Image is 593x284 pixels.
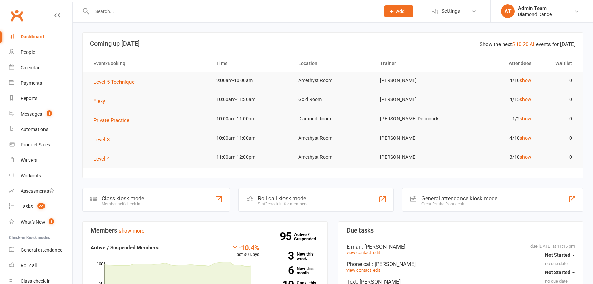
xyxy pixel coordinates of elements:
[21,34,44,39] div: Dashboard
[538,72,579,88] td: 0
[9,60,72,75] a: Calendar
[9,199,72,214] a: Tasks 22
[210,149,292,165] td: 11:00am-12:00pm
[9,122,72,137] a: Automations
[538,111,579,127] td: 0
[374,149,456,165] td: [PERSON_NAME]
[520,154,531,160] a: show
[91,245,159,251] strong: Active / Suspended Members
[21,96,37,101] div: Reports
[93,78,139,86] button: Level 5 Technique
[93,156,110,162] span: Level 4
[545,266,575,279] button: Not Started
[37,203,45,209] span: 22
[9,75,72,91] a: Payments
[292,72,374,88] td: Amethyst Room
[520,78,531,83] a: show
[9,214,72,230] a: What's New1
[8,7,25,24] a: Clubworx
[538,92,579,108] td: 0
[421,202,497,206] div: Great for the front desk
[21,278,51,284] div: Class check-in
[102,202,144,206] div: Member self check-in
[9,29,72,45] a: Dashboard
[372,261,416,268] span: : [PERSON_NAME]
[21,247,62,253] div: General attendance
[384,5,413,17] button: Add
[374,111,456,127] td: [PERSON_NAME] Diamonds
[21,188,54,194] div: Assessments
[210,72,292,88] td: 9:00am-10:00am
[49,218,54,224] span: 1
[292,92,374,108] td: Gold Room
[545,249,575,261] button: Not Started
[9,184,72,199] a: Assessments
[545,270,570,275] span: Not Started
[346,268,371,273] a: view contact
[523,41,528,47] a: 20
[21,111,42,117] div: Messages
[21,219,45,225] div: What's New
[90,40,576,47] h3: Coming up [DATE]
[91,227,319,234] h3: Members
[518,5,552,11] div: Admin Team
[456,55,538,72] th: Attendees
[231,244,260,258] div: Last 30 Days
[421,195,497,202] div: General attendance kiosk mode
[210,130,292,146] td: 10:00am-11:00am
[270,265,294,275] strong: 6
[530,41,536,47] a: All
[520,116,531,121] a: show
[512,41,515,47] a: 5
[21,263,37,268] div: Roll call
[93,98,105,104] span: Flexy
[456,72,538,88] td: 4/10
[520,97,531,102] a: show
[374,130,456,146] td: [PERSON_NAME]
[294,227,324,246] a: 95Active / Suspended
[538,130,579,146] td: 0
[258,195,307,202] div: Roll call kiosk mode
[346,244,575,250] div: E-mail
[9,168,72,184] a: Workouts
[93,97,110,105] button: Flexy
[258,202,307,206] div: Staff check-in for members
[119,228,144,234] a: show more
[396,9,405,14] span: Add
[346,250,371,255] a: view contact
[270,252,319,261] a: 3New this week
[292,149,374,165] td: Amethyst Room
[373,250,380,255] a: edit
[21,173,41,178] div: Workouts
[516,41,521,47] a: 10
[346,227,575,234] h3: Due tasks
[9,153,72,168] a: Waivers
[520,135,531,141] a: show
[93,117,129,123] span: Private Practice
[9,45,72,60] a: People
[9,242,72,258] a: General attendance kiosk mode
[9,258,72,273] a: Roll call
[456,92,538,108] td: 4/15
[456,149,538,165] td: 3/10
[90,7,375,16] input: Search...
[210,111,292,127] td: 10:00am-11:00am
[21,65,40,70] div: Calendar
[456,111,538,127] td: 1/2
[538,55,579,72] th: Waitlist
[21,49,35,55] div: People
[538,149,579,165] td: 0
[480,40,576,48] div: Show the next events for [DATE]
[87,55,210,72] th: Event/Booking
[518,11,552,17] div: Diamond Dance
[21,127,48,132] div: Automations
[346,261,575,268] div: Phone call
[102,195,144,202] div: Class kiosk mode
[292,130,374,146] td: Amethyst Room
[21,142,50,147] div: Product Sales
[210,92,292,108] td: 10:00am-11:30am
[292,111,374,127] td: Diamond Room
[21,204,33,209] div: Tasks
[362,244,405,250] span: : [PERSON_NAME]
[373,268,380,273] a: edit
